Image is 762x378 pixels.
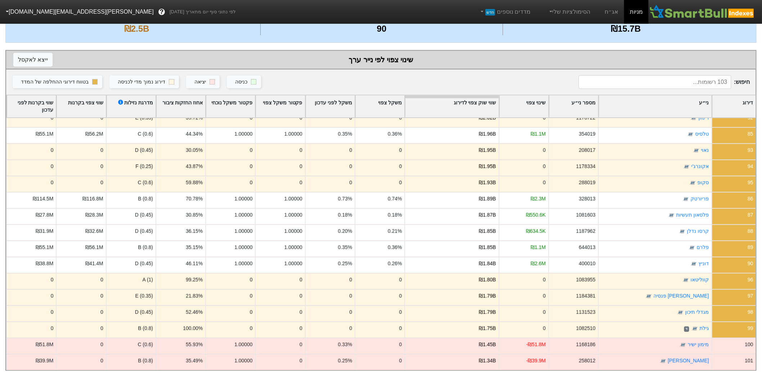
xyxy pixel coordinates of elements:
img: tase link [690,261,698,268]
div: 1.00000 [284,211,302,219]
div: 0 [300,292,302,300]
div: E (0.35) [106,111,156,127]
div: 0 [399,179,402,186]
a: קווליטאו [691,277,709,283]
div: E (0.35) [106,289,156,305]
a: מדדים נוספיםחדש [476,5,534,19]
div: 100.00% [183,325,203,332]
div: ₪2.6M [531,260,546,267]
div: 0 [543,147,546,154]
div: D (0.45) [106,208,156,224]
div: C (0.6) [106,127,156,143]
div: 30.85% [186,211,203,219]
div: 1131523 [576,309,596,316]
div: ₪1.45B [479,341,496,348]
button: יציאה [186,76,220,89]
img: tase link [677,309,684,316]
div: 1.00000 [234,130,252,138]
a: טלסיס [695,131,709,137]
div: 288019 [579,179,596,186]
div: 1.00000 [234,211,252,219]
div: 0 [543,179,546,186]
div: 0 [51,309,54,316]
div: D (0.45) [106,257,156,273]
div: ₪1.85B [479,228,496,235]
div: 208017 [579,147,596,154]
div: Toggle SortBy [712,95,756,118]
div: 1187962 [576,228,596,235]
div: ₪31.9M [36,228,54,235]
div: 70.78% [186,195,203,203]
div: ₪1.93B [479,179,496,186]
span: לפי נתוני סוף יום מתאריך [DATE] [170,8,236,15]
div: 0 [399,292,402,300]
div: ₪1.87B [479,211,496,219]
div: 0.36% [388,244,402,251]
div: 0 [399,325,402,332]
div: 1.00000 [234,228,252,235]
div: 0 [300,309,302,316]
div: 1.00000 [234,195,252,203]
div: ₪1.75B [479,325,496,332]
div: 0 [100,341,103,348]
a: דוניץ [699,261,709,267]
div: Toggle SortBy [405,95,498,118]
div: כניסה [235,78,247,86]
div: ₪1.89B [479,195,496,203]
div: 644013 [579,244,596,251]
img: SmartBull [649,5,756,19]
div: Toggle SortBy [599,95,712,118]
img: tase link [645,293,653,300]
div: 0 [399,341,402,348]
div: 0.21% [388,228,402,235]
div: ₪38.8M [36,260,54,267]
div: 1168186 [576,341,596,348]
div: Toggle SortBy [306,95,355,118]
div: 0 [100,179,103,186]
div: 46.11% [186,260,203,267]
div: 99.25% [186,276,203,284]
div: 0.26% [388,260,402,267]
a: מגדלי תיכון [685,310,709,315]
div: 97 [748,292,753,300]
div: 36.15% [186,228,203,235]
div: 92 [748,114,753,122]
div: 1178722 [576,114,596,122]
div: 0 [300,179,302,186]
div: 0 [100,357,103,365]
img: tase link [683,163,690,171]
div: -₪39.9M [526,357,546,365]
span: חיפוש : [579,75,750,89]
div: 93 [748,147,753,154]
div: B (0.8) [106,192,156,208]
div: 1.00000 [234,260,252,267]
div: Toggle SortBy [156,95,205,118]
div: C (0.6) [106,338,156,354]
a: [PERSON_NAME] פנסיה [654,293,709,299]
div: 35.15% [186,244,203,251]
div: 0 [250,114,253,122]
div: ₪28.3M [85,211,103,219]
div: 0 [51,163,54,170]
div: 0 [51,276,54,284]
div: ₪1.85B [479,244,496,251]
a: גילת [700,326,709,332]
div: 59.88% [186,179,203,186]
div: 90 [748,260,753,267]
img: tase link [682,277,690,284]
div: 0 [51,179,54,186]
div: 0 [399,309,402,316]
div: 1.00000 [284,228,302,235]
div: 55.93% [186,341,203,348]
div: 101 [745,357,753,365]
div: ₪1.80B [479,276,496,284]
div: Toggle SortBy [256,95,305,118]
div: 1.00000 [284,260,302,267]
div: Toggle SortBy [57,95,106,118]
div: ₪56.2M [85,130,103,138]
div: 0 [100,309,103,316]
div: F (0.25) [106,159,156,176]
div: 0 [399,114,402,122]
div: 0 [399,147,402,154]
div: 0 [300,147,302,154]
